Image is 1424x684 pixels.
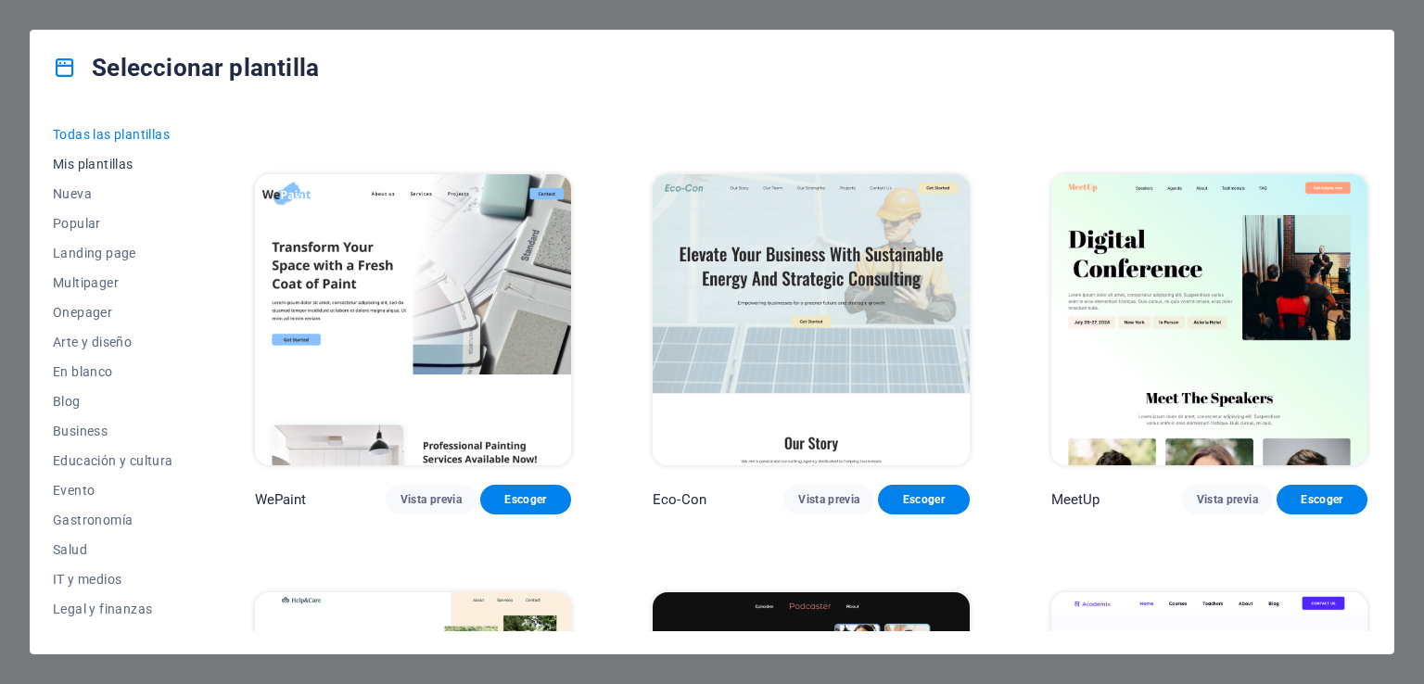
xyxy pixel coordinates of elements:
button: Onepager [53,298,173,327]
button: Mis plantillas [53,149,173,179]
img: Eco-Con [653,174,969,466]
button: Popular [53,209,173,238]
span: Evento [53,483,173,498]
span: Vista previa [1197,492,1258,507]
span: Multipager [53,275,173,290]
span: Vista previa [400,492,462,507]
p: WePaint [255,490,307,509]
span: Business [53,424,173,438]
button: Escoger [480,485,571,514]
span: Landing page [53,246,173,260]
p: Eco-Con [653,490,706,509]
button: Vista previa [1182,485,1273,514]
span: Arte y diseño [53,335,173,349]
span: Popular [53,216,173,231]
span: IT y medios [53,572,173,587]
button: Sin ánimo de lucro [53,624,173,653]
button: Arte y diseño [53,327,173,357]
button: Educación y cultura [53,446,173,475]
button: En blanco [53,357,173,386]
span: Blog [53,394,173,409]
span: Mis plantillas [53,157,173,171]
button: Escoger [1277,485,1367,514]
span: Nueva [53,186,173,201]
button: Salud [53,535,173,564]
img: WePaint [255,174,571,466]
span: Escoger [893,492,954,507]
button: Vista previa [386,485,477,514]
span: En blanco [53,364,173,379]
span: Vista previa [798,492,859,507]
button: Business [53,416,173,446]
button: Blog [53,386,173,416]
button: Gastronomía [53,505,173,535]
button: Evento [53,475,173,505]
span: Salud [53,542,173,557]
span: Onepager [53,305,173,320]
span: Escoger [495,492,556,507]
span: Todas las plantillas [53,127,173,142]
button: Vista previa [783,485,874,514]
button: Legal y finanzas [53,594,173,624]
button: Todas las plantillas [53,120,173,149]
span: Educación y cultura [53,453,173,468]
button: Landing page [53,238,173,268]
span: Legal y finanzas [53,602,173,616]
button: Multipager [53,268,173,298]
span: Gastronomía [53,513,173,527]
button: IT y medios [53,564,173,594]
button: Escoger [878,485,969,514]
h4: Seleccionar plantilla [53,53,319,82]
span: Escoger [1291,492,1353,507]
button: Nueva [53,179,173,209]
img: MeetUp [1051,174,1367,466]
p: MeetUp [1051,490,1100,509]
